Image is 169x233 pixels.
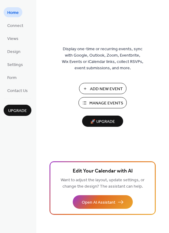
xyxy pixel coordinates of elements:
[61,176,145,191] span: Want to adjust the layout, update settings, or change the design? The assistant can help.
[7,75,17,81] span: Form
[7,49,21,55] span: Design
[7,88,28,94] span: Contact Us
[4,85,31,95] a: Contact Us
[4,72,20,82] a: Form
[7,36,18,42] span: Views
[82,199,115,206] span: Open AI Assistant
[7,62,23,68] span: Settings
[89,100,123,107] span: Manage Events
[86,118,120,126] span: 🚀 Upgrade
[78,97,127,108] button: Manage Events
[4,33,22,43] a: Views
[7,10,19,16] span: Home
[4,105,31,116] button: Upgrade
[79,83,126,94] button: Add New Event
[82,116,123,127] button: 🚀 Upgrade
[73,167,133,176] span: Edit Your Calendar with AI
[4,59,27,69] a: Settings
[7,23,23,29] span: Connect
[4,7,22,17] a: Home
[73,195,133,209] button: Open AI Assistant
[90,86,123,92] span: Add New Event
[8,108,27,114] span: Upgrade
[4,46,24,56] a: Design
[4,20,27,30] a: Connect
[62,46,143,71] span: Display one-time or recurring events, sync with Google, Outlook, Zoom, Eventbrite, Wix Events or ...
